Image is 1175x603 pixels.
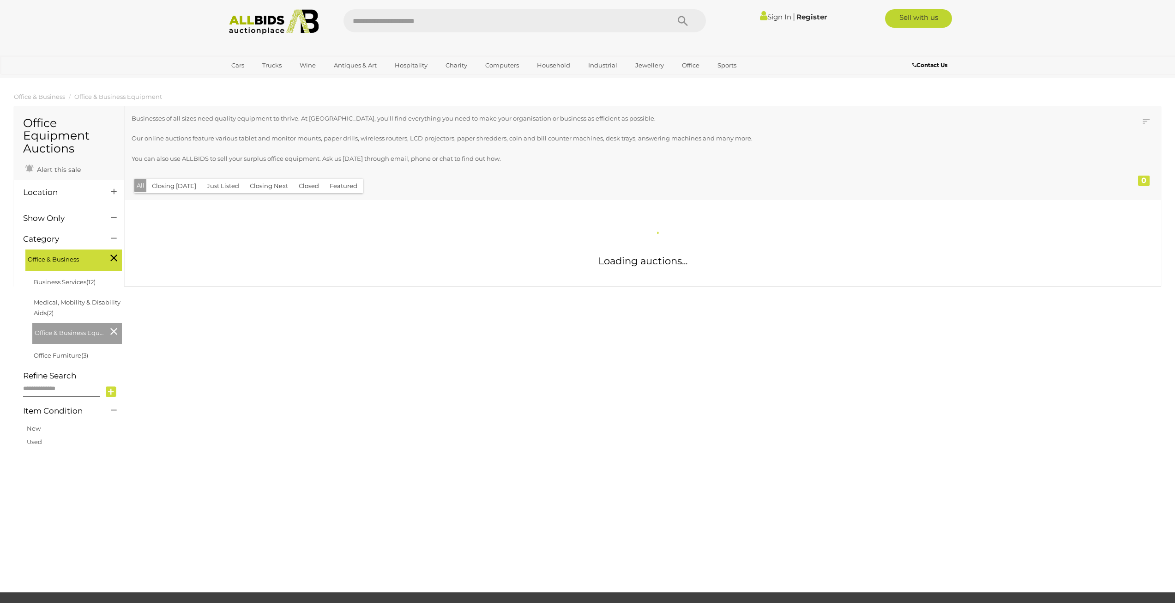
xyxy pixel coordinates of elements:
[760,12,791,21] a: Sign In
[389,58,434,73] a: Hospitality
[23,117,115,155] h1: Office Equipment Auctions
[132,113,1062,124] p: Businesses of all sizes need quality equipment to thrive. At [GEOGRAPHIC_DATA], you'll find every...
[86,278,96,286] span: (12)
[225,58,250,73] a: Cars
[27,425,41,432] a: New
[47,309,54,317] span: (2)
[582,58,623,73] a: Industrial
[23,188,97,197] h4: Location
[328,58,383,73] a: Antiques & Art
[676,58,705,73] a: Office
[23,162,83,176] a: Alert this sale
[598,255,687,267] span: Loading auctions...
[629,58,670,73] a: Jewellery
[293,179,325,193] button: Closed
[74,93,162,100] a: Office & Business Equipment
[132,133,1062,144] p: Our online auctions feature various tablet and monitor mounts, paper drills, wireless routers, LC...
[134,179,147,192] button: All
[23,407,97,415] h4: Item Condition
[796,12,827,21] a: Register
[912,61,947,68] b: Contact Us
[23,235,97,244] h4: Category
[711,58,742,73] a: Sports
[27,438,42,445] a: Used
[81,352,88,359] span: (3)
[912,60,950,70] a: Contact Us
[34,352,88,359] a: Office Furniture(3)
[225,73,303,88] a: [GEOGRAPHIC_DATA]
[531,58,576,73] a: Household
[35,165,81,174] span: Alert this sale
[35,325,104,338] span: Office & Business Equipment
[132,153,1062,164] p: You can also use ALLBIDS to sell your surplus office equipment. Ask us [DATE] through email, phon...
[885,9,952,28] a: Sell with us
[1138,176,1150,186] div: 0
[793,12,795,22] span: |
[224,9,324,35] img: Allbids.com.au
[256,58,288,73] a: Trucks
[244,179,294,193] button: Closing Next
[14,93,65,100] a: Office & Business
[28,252,97,265] span: Office & Business
[660,9,706,32] button: Search
[201,179,245,193] button: Just Listed
[23,372,122,380] h4: Refine Search
[34,278,96,286] a: Business Services(12)
[23,214,97,223] h4: Show Only
[146,179,202,193] button: Closing [DATE]
[479,58,525,73] a: Computers
[34,298,121,317] a: Medical, Mobility & Disability Aids(2)
[440,58,473,73] a: Charity
[324,179,363,193] button: Featured
[294,58,322,73] a: Wine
